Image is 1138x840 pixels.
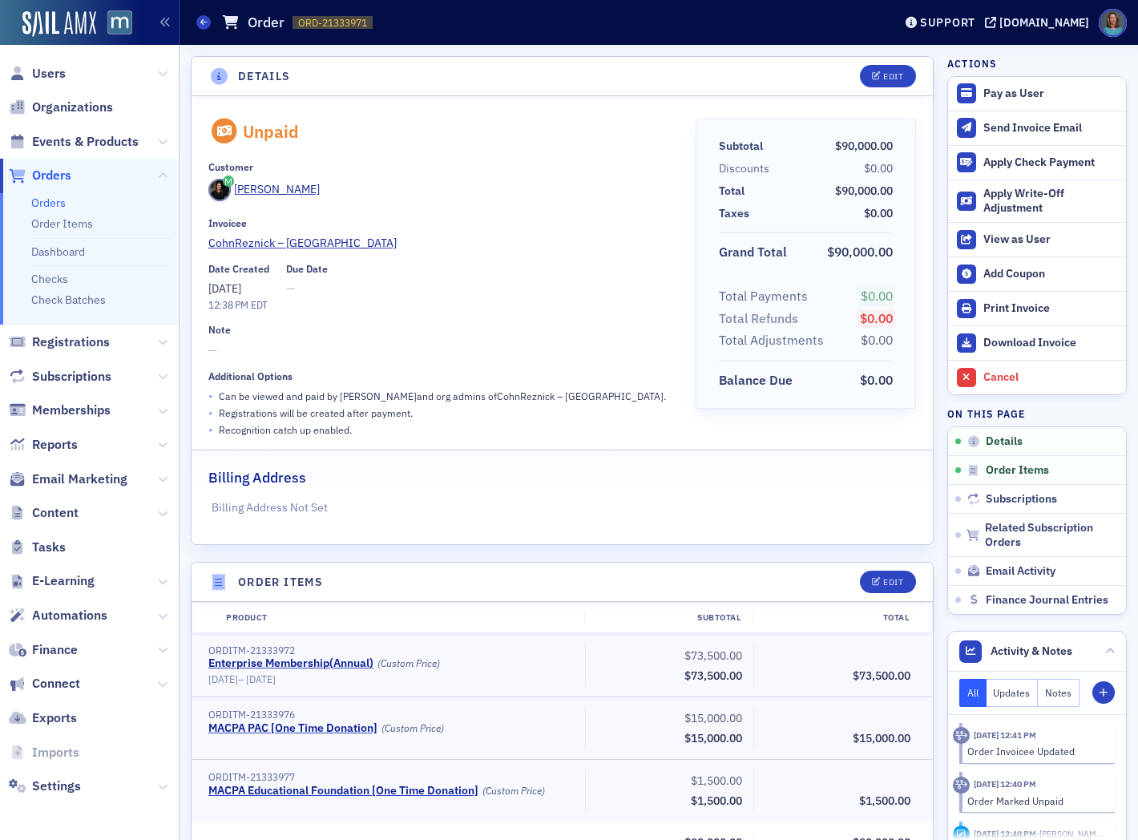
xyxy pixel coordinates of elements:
span: — [208,342,673,359]
a: MACPA PAC [One Time Donation] [208,721,377,736]
span: Total Adjustments [719,331,829,350]
time: 12:38 PM [208,298,248,311]
a: Events & Products [9,133,139,151]
a: Memberships [9,402,111,419]
button: Pay as User [948,77,1126,111]
button: Updates [987,679,1039,707]
a: Checks [31,272,68,286]
a: Download Invoice [948,325,1126,360]
div: Pay as User [983,87,1118,101]
span: $0.00 [864,206,893,220]
img: SailAMX [107,10,132,35]
div: Note [208,324,231,336]
span: Automations [32,607,107,624]
div: Discounts [719,160,769,177]
span: Memberships [32,402,111,419]
a: SailAMX [22,11,96,37]
span: Total Refunds [719,309,804,329]
span: Exports [32,709,77,727]
button: View as User [948,222,1126,256]
div: Order Marked Unpaid [967,794,1104,808]
div: – [208,673,574,685]
span: Email Activity [986,564,1055,579]
span: Taxes [719,205,755,222]
div: Activity [953,777,970,794]
div: View as User [983,232,1118,247]
a: E-Learning [9,572,95,590]
span: $15,000.00 [684,711,742,725]
div: Apply Check Payment [983,155,1118,170]
span: • [208,422,213,438]
span: Tasks [32,539,66,556]
div: Total Payments [719,287,808,306]
span: $0.00 [860,372,893,388]
span: Balance Due [719,371,798,390]
span: Grand Total [719,243,793,262]
span: [DATE] [208,281,241,296]
a: Orders [9,167,71,184]
div: Print Invoice [983,301,1118,316]
span: Finance Journal Entries [986,593,1108,608]
a: Dashboard [31,244,85,259]
div: Apply Write-Off Adjustment [983,187,1118,215]
a: Reports [9,436,78,454]
span: Subscriptions [986,492,1057,507]
span: Total Payments [719,287,813,306]
span: Reports [32,436,78,454]
div: Invoicee [208,217,247,229]
div: Support [920,15,975,30]
span: $73,500.00 [684,648,742,663]
span: $0.00 [861,288,893,304]
span: $90,000.00 [835,184,893,198]
span: $1,500.00 [859,794,910,808]
span: Order Items [986,463,1049,478]
span: Connect [32,675,80,693]
a: Users [9,65,66,83]
span: • [208,388,213,405]
span: Events & Products [32,133,139,151]
span: Users [32,65,66,83]
div: Subtotal [719,138,763,155]
a: [PERSON_NAME] [208,179,320,201]
a: View Homepage [96,10,132,38]
div: (Custom Price) [377,657,440,669]
span: Discounts [719,160,775,177]
span: E-Learning [32,572,95,590]
button: Add Coupon [948,256,1126,291]
p: Billing Address Not Set [212,499,914,516]
p: Can be viewed and paid by [PERSON_NAME] and org admins of CohnReznick – [GEOGRAPHIC_DATA] . [219,389,666,403]
div: Total [753,612,921,624]
div: Download Invoice [983,336,1118,350]
button: Notes [1038,679,1079,707]
div: ORDITM-21333972 [208,644,574,656]
span: $90,000.00 [827,244,893,260]
div: ORDITM-21333976 [208,709,574,721]
div: ORDITM-21333977 [208,771,574,783]
span: Related Subscription Orders [985,521,1119,549]
span: Details [986,434,1023,449]
button: Edit [860,65,915,87]
p: Registrations will be created after payment. [219,406,413,420]
span: ORD-21333971 [298,16,367,30]
div: Customer [208,161,253,173]
div: [DOMAIN_NAME] [999,15,1089,30]
a: Finance [9,641,78,659]
span: Total [719,183,750,200]
span: Orders [32,167,71,184]
span: • [208,405,213,422]
a: Organizations [9,99,113,116]
span: $73,500.00 [684,668,742,683]
span: $1,500.00 [691,773,742,788]
a: Content [9,504,79,522]
span: Profile [1099,9,1127,37]
button: [DOMAIN_NAME] [985,17,1095,28]
a: Orders [31,196,66,210]
span: [DATE] [208,672,238,685]
a: Enterprise Membership(Annual) [208,656,373,671]
span: Organizations [32,99,113,116]
div: Send Invoice Email [983,121,1118,135]
a: Print Invoice [948,291,1126,325]
span: $0.00 [860,310,893,326]
h2: Billing Address [208,467,306,488]
a: Order Items [31,216,93,231]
